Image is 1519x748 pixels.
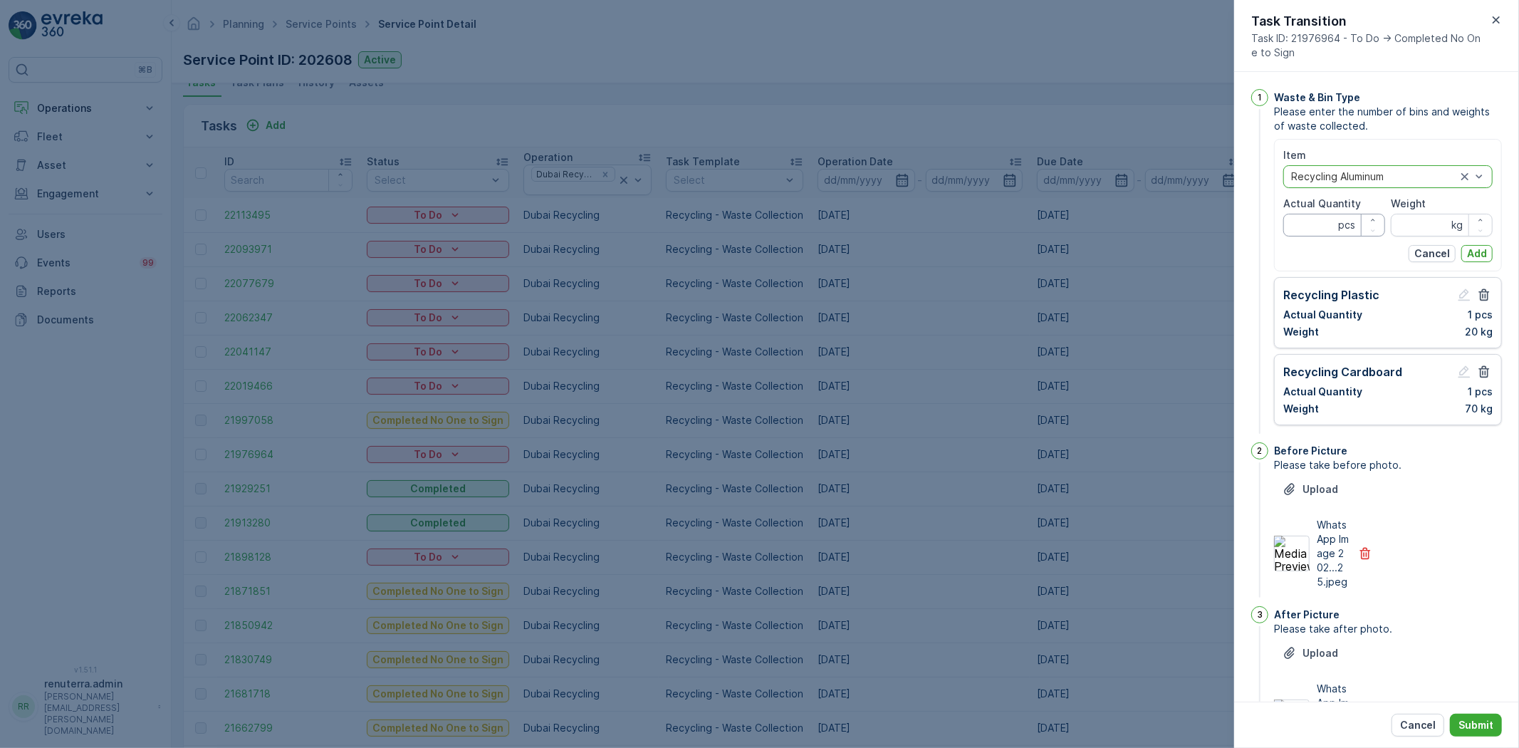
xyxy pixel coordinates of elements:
[1283,325,1319,339] p: Weight
[1251,31,1488,60] span: Task ID: 21976964 - To Do -> Completed No One to Sign
[1338,218,1355,232] p: pcs
[1467,246,1487,261] p: Add
[1274,458,1502,472] span: Please take before photo.
[1283,308,1362,322] p: Actual Quantity
[1303,482,1338,497] p: Upload
[1274,90,1360,105] p: Waste & Bin Type
[1392,714,1444,737] button: Cancel
[1468,308,1493,322] p: 1 pcs
[1283,197,1361,209] label: Actual Quantity
[1414,246,1450,261] p: Cancel
[1274,478,1347,501] button: Upload File
[1465,402,1493,416] p: 70 kg
[1461,245,1493,262] button: Add
[1391,197,1426,209] label: Weight
[1400,718,1436,732] p: Cancel
[1283,286,1379,303] p: Recycling Plastic
[1274,608,1340,622] p: After Picture
[1251,442,1268,459] div: 2
[1303,646,1338,660] p: Upload
[1283,402,1319,416] p: Weight
[1409,245,1456,262] button: Cancel
[1458,718,1493,732] p: Submit
[1451,218,1463,232] p: kg
[1468,385,1493,399] p: 1 pcs
[1274,105,1502,133] span: Please enter the number of bins and weights of waste collected.
[1251,89,1268,106] div: 1
[1317,518,1350,589] p: WhatsApp Image 202...25.jpeg
[1450,714,1502,737] button: Submit
[1283,363,1402,380] p: Recycling Cardboard
[1274,622,1502,636] span: Please take after photo.
[1274,536,1310,571] img: Media Preview
[1465,325,1493,339] p: 20 kg
[1251,606,1268,623] div: 3
[1274,444,1347,458] p: Before Picture
[1283,149,1306,161] label: Item
[1251,11,1488,31] p: Task Transition
[1283,385,1362,399] p: Actual Quantity
[1274,642,1347,665] button: Upload File
[1274,700,1310,735] img: Media Preview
